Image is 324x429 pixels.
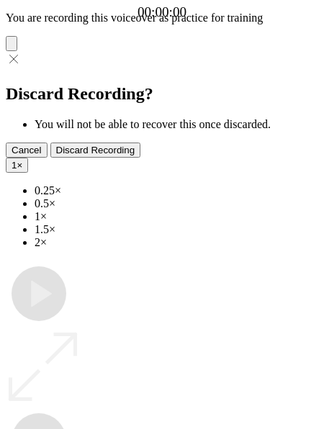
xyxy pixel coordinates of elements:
a: 00:00:00 [138,4,186,20]
p: You are recording this voiceover as practice for training [6,12,318,24]
h2: Discard Recording? [6,84,318,104]
li: 0.25× [35,184,318,197]
span: 1 [12,160,17,171]
li: You will not be able to recover this once discarded. [35,118,318,131]
li: 1.5× [35,223,318,236]
button: Discard Recording [50,143,141,158]
button: Cancel [6,143,48,158]
li: 0.5× [35,197,318,210]
li: 2× [35,236,318,249]
li: 1× [35,210,318,223]
button: 1× [6,158,28,173]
